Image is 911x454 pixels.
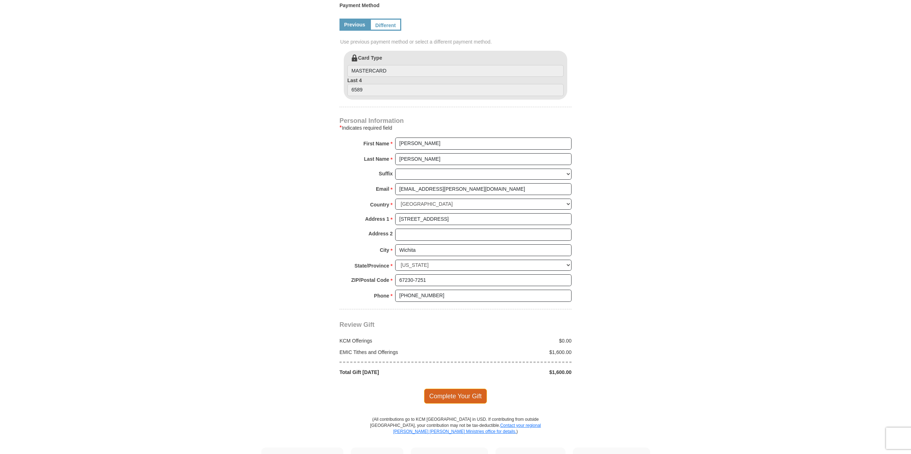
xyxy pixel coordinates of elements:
div: Indicates required field [339,124,572,132]
h4: Personal Information [339,118,572,124]
input: Card Type [347,65,564,77]
span: Complete Your Gift [424,389,487,404]
input: Last 4 [347,84,564,96]
label: Last 4 [347,77,564,96]
span: Review Gift [339,321,374,328]
div: $0.00 [455,337,575,344]
strong: Email [376,184,389,194]
a: Previous [339,19,370,31]
div: EMIC Tithes and Offerings [336,349,456,356]
strong: First Name [363,139,389,149]
span: Use previous payment method or select a different payment method. [340,38,572,45]
label: Payment Method [339,2,572,13]
p: (All contributions go to KCM [GEOGRAPHIC_DATA] in USD. If contributing from outside [GEOGRAPHIC_D... [370,416,541,448]
strong: State/Province [354,261,389,271]
div: Total Gift [DATE] [336,369,456,376]
strong: Country [370,200,389,210]
strong: Last Name [364,154,389,164]
div: KCM Offerings [336,337,456,344]
strong: Phone [374,291,389,301]
strong: Address 2 [368,229,393,239]
label: Card Type [347,54,564,77]
strong: City [380,245,389,255]
strong: Address 1 [365,214,389,224]
div: $1,600.00 [455,369,575,376]
a: Different [370,19,401,31]
strong: ZIP/Postal Code [351,275,389,285]
strong: Suffix [379,169,393,179]
div: $1,600.00 [455,349,575,356]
